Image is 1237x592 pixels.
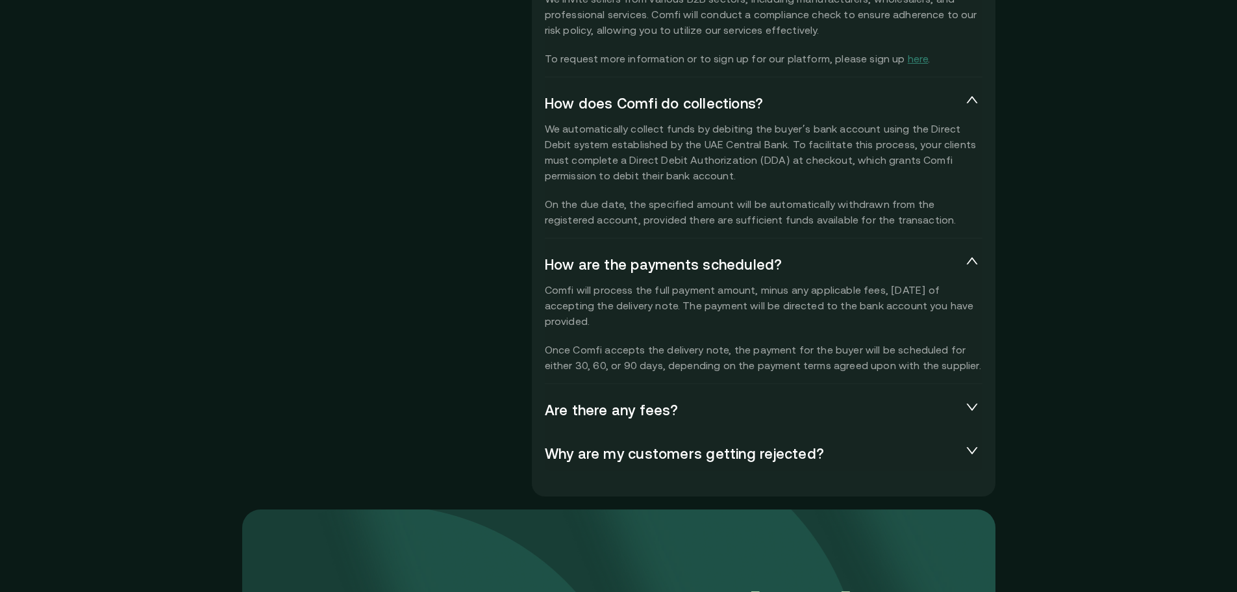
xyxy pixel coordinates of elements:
[545,282,982,373] p: Comfi will process the full payment amount, minus any applicable fees, [DATE] of accepting the de...
[545,121,982,227] p: We automatically collect funds by debiting the buyer’s bank account using the Direct Debit system...
[966,255,979,268] span: expanded
[966,444,979,457] span: collapsed
[966,94,979,107] span: expanded
[966,400,979,413] span: collapsed
[908,53,929,64] a: here
[545,95,962,113] span: How does Comfi do collections?
[545,394,982,428] div: Are there any fees?
[545,437,982,471] div: Why are my customers getting rejected?
[545,87,982,121] div: How does Comfi do collections?
[545,402,962,420] span: Are there any fees?
[545,256,962,274] span: How are the payments scheduled?
[545,248,982,282] div: How are the payments scheduled?
[545,445,962,463] span: Why are my customers getting rejected?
